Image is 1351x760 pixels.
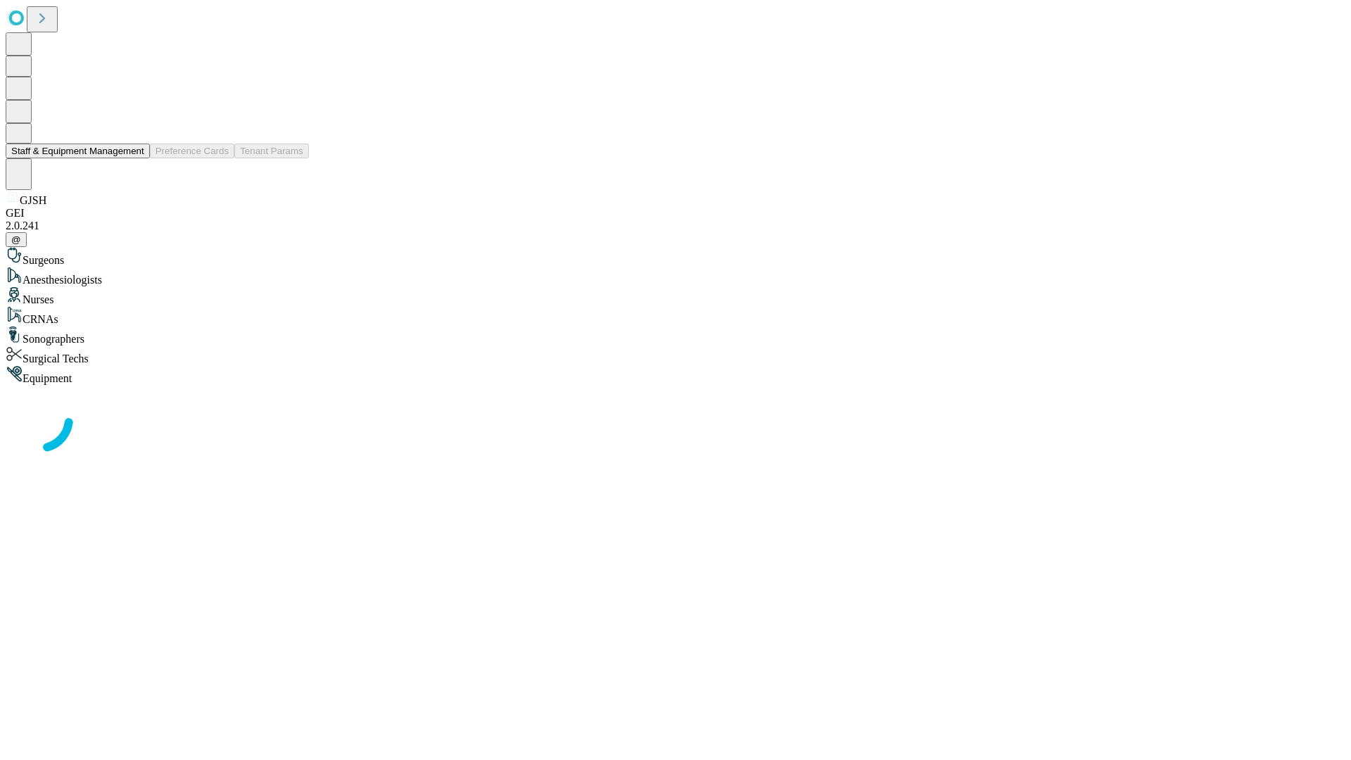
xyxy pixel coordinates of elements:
[6,232,27,247] button: @
[6,326,1345,346] div: Sonographers
[20,194,46,206] span: GJSH
[11,234,21,245] span: @
[6,220,1345,232] div: 2.0.241
[6,365,1345,385] div: Equipment
[6,346,1345,365] div: Surgical Techs
[6,267,1345,286] div: Anesthesiologists
[6,286,1345,306] div: Nurses
[6,207,1345,220] div: GEI
[6,306,1345,326] div: CRNAs
[6,144,150,158] button: Staff & Equipment Management
[6,247,1345,267] div: Surgeons
[234,144,309,158] button: Tenant Params
[150,144,234,158] button: Preference Cards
